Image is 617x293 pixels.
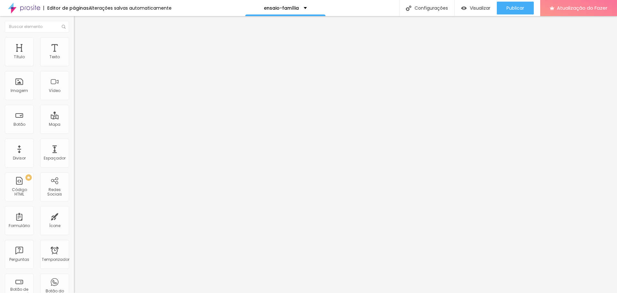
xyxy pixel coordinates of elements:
font: Formulário [9,223,30,228]
button: Publicar [497,2,534,14]
font: Publicar [506,5,524,11]
font: Ícone [49,223,60,228]
font: Texto [49,54,60,60]
img: Ícone [406,5,411,11]
font: Título [14,54,25,60]
font: Mapa [49,122,60,127]
font: Redes Sociais [47,187,62,197]
font: Perguntas [9,257,29,262]
font: Imagem [11,88,28,93]
font: Espaçador [44,155,66,161]
font: Botão [13,122,25,127]
font: Configurações [415,5,448,11]
font: Visualizar [470,5,490,11]
font: Temporizador [42,257,69,262]
font: Editor de páginas [47,5,89,11]
button: Visualizar [455,2,497,14]
input: Buscar elemento [5,21,69,32]
font: Código HTML [12,187,27,197]
img: Ícone [62,25,66,29]
font: Divisor [13,155,26,161]
iframe: Editor [74,16,617,293]
font: Atualização do Fazer [557,5,607,11]
font: ensaio-família [264,5,299,11]
img: view-1.svg [461,5,467,11]
font: Alterações salvas automaticamente [89,5,172,11]
font: Vídeo [49,88,60,93]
